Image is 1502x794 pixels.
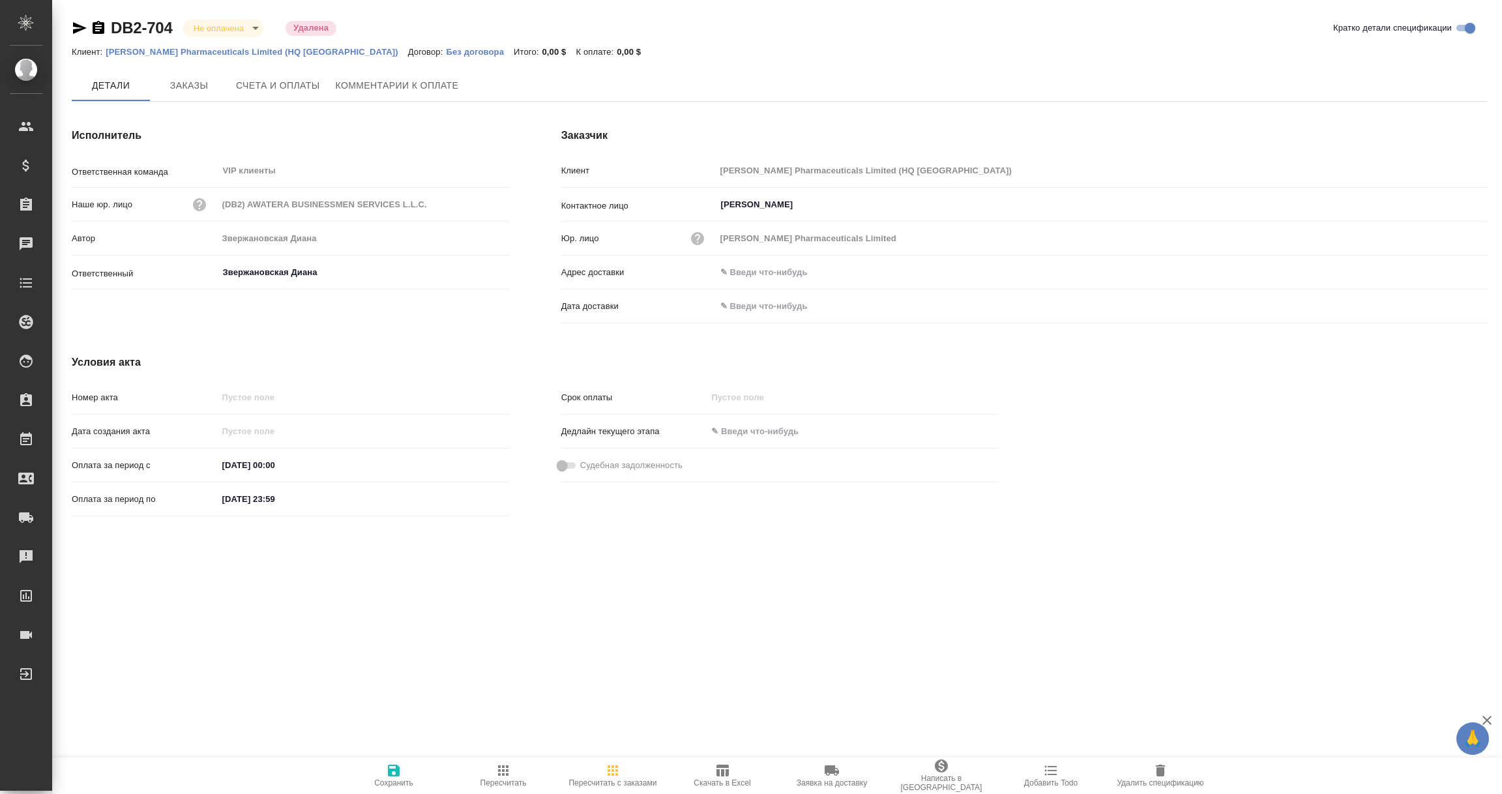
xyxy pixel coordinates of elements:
[446,47,514,57] p: Без договора
[561,425,707,438] p: Дедлайн текущего этапа
[561,232,599,245] p: Юр. лицо
[716,229,1488,248] input: Пустое поле
[408,47,447,57] p: Договор:
[576,47,617,57] p: К оплате:
[561,164,716,177] p: Клиент
[502,271,505,274] button: Open
[106,46,408,57] a: [PERSON_NAME] Pharmaceuticals Limited (HQ [GEOGRAPHIC_DATA])
[91,20,106,36] button: Скопировать ссылку
[72,232,218,245] p: Автор
[336,78,459,94] span: Комментарии к оплате
[218,229,509,248] input: Пустое поле
[218,456,332,475] input: ✎ Введи что-нибудь
[72,198,132,211] p: Наше юр. лицо
[72,128,509,143] h4: Исполнитель
[561,391,707,404] p: Срок оплаты
[218,388,509,407] input: Пустое поле
[72,391,218,404] p: Номер акта
[561,199,716,213] p: Контактное лицо
[707,422,821,441] input: ✎ Введи что-нибудь
[293,22,329,35] p: Удалена
[106,47,408,57] p: [PERSON_NAME] Pharmaceuticals Limited (HQ [GEOGRAPHIC_DATA])
[561,300,716,313] p: Дата доставки
[72,355,998,370] h4: Условия акта
[561,128,1488,143] h4: Заказчик
[446,46,514,57] a: Без договора
[80,78,142,94] span: Детали
[72,459,218,472] p: Оплата за период с
[716,263,1488,282] input: ✎ Введи что-нибудь
[716,297,830,316] input: ✎ Введи что-нибудь
[707,388,821,407] input: Пустое поле
[236,78,320,94] span: Счета и оплаты
[72,20,87,36] button: Скопировать ссылку для ЯМессенджера
[218,422,332,441] input: Пустое поле
[580,459,683,472] span: Судебная задолженность
[1333,22,1452,35] span: Кратко детали спецификации
[190,23,248,34] button: Не оплачена
[72,493,218,506] p: Оплата за период по
[158,78,220,94] span: Заказы
[617,47,651,57] p: 0,00 $
[514,47,542,57] p: Итого:
[72,267,218,280] p: Ответственный
[72,425,218,438] p: Дата создания акта
[72,47,106,57] p: Клиент:
[72,166,218,179] p: Ответственная команда
[111,19,173,37] a: DB2-704
[716,161,1488,180] input: Пустое поле
[183,20,263,37] div: Не оплачена
[561,266,716,279] p: Адрес доставки
[1480,203,1483,206] button: Open
[542,47,576,57] p: 0,00 $
[218,195,509,214] input: Пустое поле
[218,490,332,508] input: ✎ Введи что-нибудь
[1462,725,1484,752] span: 🙏
[1456,722,1489,755] button: 🙏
